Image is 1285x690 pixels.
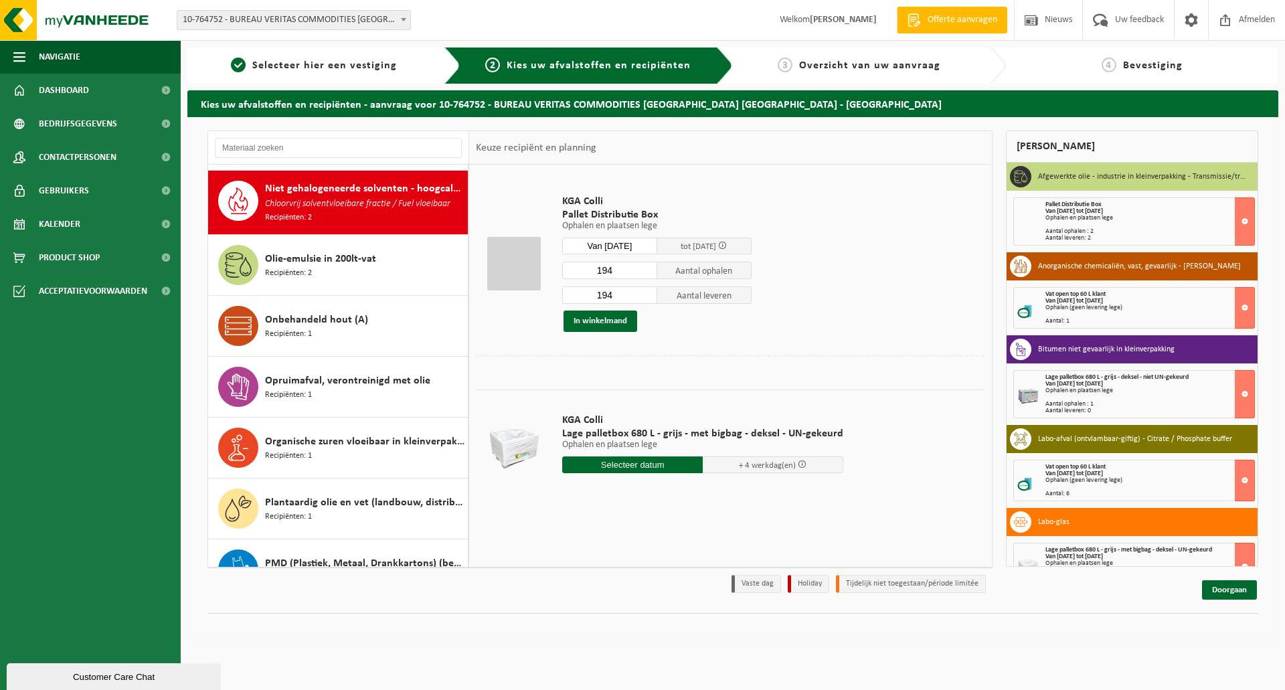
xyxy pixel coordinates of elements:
h3: Labo-glas [1038,511,1069,533]
div: Ophalen en plaatsen lege [1045,560,1255,567]
span: 4 [1102,58,1116,72]
strong: Van [DATE] tot [DATE] [1045,297,1103,305]
span: Kalender [39,207,80,241]
input: Selecteer datum [562,238,657,254]
div: Aantal leveren: 2 [1045,235,1255,242]
span: Pallet Distributie Box [1045,201,1102,208]
span: Lage palletbox 680 L - grijs - met bigbag - deksel - UN-gekeurd [1045,546,1212,553]
button: In winkelmand [564,311,637,332]
span: Navigatie [39,40,80,74]
span: Lage palletbox 680 L - grijs - deksel - niet UN-gekeurd [1045,373,1189,381]
strong: Van [DATE] tot [DATE] [1045,553,1103,560]
iframe: chat widget [7,661,224,690]
button: Plantaardig olie en vet (landbouw, distributie, voedingsambachten) Recipiënten: 1 [208,479,468,539]
a: 1Selecteer hier een vestiging [194,58,434,74]
div: Aantal ophalen : 2 [1045,228,1255,235]
span: Dashboard [39,74,89,107]
input: Selecteer datum [562,456,703,473]
span: PMD (Plastiek, Metaal, Drankkartons) (bedrijven) [265,555,464,572]
span: Vat open top 60 L klant [1045,463,1106,470]
div: Aantal: 1 [1045,318,1255,325]
span: Recipiënten: 1 [265,450,312,462]
div: Ophalen en plaatsen lege [1045,387,1255,394]
span: tot [DATE] [681,242,716,251]
span: Acceptatievoorwaarden [39,274,147,308]
span: Plantaardig olie en vet (landbouw, distributie, voedingsambachten) [265,495,464,511]
span: Olie-emulsie in 200lt-vat [265,251,376,267]
span: Recipiënten: 1 [265,328,312,341]
span: Bedrijfsgegevens [39,107,117,141]
input: Materiaal zoeken [215,138,462,158]
button: Niet gehalogeneerde solventen - hoogcalorisch in kleinverpakking Chloorvrij solventvloeibare frac... [208,171,468,235]
span: Overzicht van uw aanvraag [799,60,940,71]
span: 3 [778,58,792,72]
p: Ophalen en plaatsen lege [562,440,843,450]
span: Recipiënten: 2 [265,267,312,280]
span: Niet gehalogeneerde solventen - hoogcalorisch in kleinverpakking [265,181,464,197]
span: Recipiënten: 1 [265,511,312,523]
h3: Labo-afval (ontvlambaar-giftig) - Citrate / Phosphate buffer [1038,428,1232,450]
div: Aantal: 6 [1045,491,1255,497]
a: Offerte aanvragen [897,7,1007,33]
span: Bevestiging [1123,60,1183,71]
strong: Van [DATE] tot [DATE] [1045,470,1103,477]
span: Recipiënten: 1 [265,389,312,402]
div: Keuze recipiënt en planning [469,131,603,165]
span: Aantal ophalen [657,262,752,279]
h3: Bitumen niet gevaarlijk in kleinverpakking [1038,339,1175,360]
span: Kies uw afvalstoffen en recipiënten [507,60,691,71]
button: Olie-emulsie in 200lt-vat Recipiënten: 2 [208,235,468,296]
button: Organische zuren vloeibaar in kleinverpakking Recipiënten: 1 [208,418,468,479]
div: Ophalen en plaatsen lege [1045,215,1255,222]
span: Selecteer hier een vestiging [252,60,397,71]
span: Chloorvrij solventvloeibare fractie / Fuel vloeibaar [265,197,450,211]
span: Recipiënten: 2 [265,211,312,224]
span: + 4 werkdag(en) [739,461,796,470]
span: KGA Colli [562,414,843,427]
span: Pallet Distributie Box [562,208,752,222]
div: Aantal leveren: 0 [1045,408,1255,414]
li: Vaste dag [732,575,781,593]
li: Tijdelijk niet toegestaan/période limitée [836,575,986,593]
span: Aantal leveren [657,286,752,304]
div: Ophalen (geen levering lege) [1045,305,1255,311]
h3: Anorganische chemicaliën, vast, gevaarlijk - [PERSON_NAME] [1038,256,1241,277]
span: 10-764752 - BUREAU VERITAS COMMODITIES ANTWERP NV - ANTWERPEN [177,10,411,30]
span: Product Shop [39,241,100,274]
span: 1 [231,58,246,72]
button: Opruimafval, verontreinigd met olie Recipiënten: 1 [208,357,468,418]
div: [PERSON_NAME] [1006,131,1259,163]
strong: Van [DATE] tot [DATE] [1045,380,1103,387]
div: Aantal ophalen : 1 [1045,401,1255,408]
span: Organische zuren vloeibaar in kleinverpakking [265,434,464,450]
p: Ophalen en plaatsen lege [562,222,752,231]
span: Gebruikers [39,174,89,207]
li: Holiday [788,575,829,593]
span: 2 [485,58,500,72]
span: Opruimafval, verontreinigd met olie [265,373,430,389]
span: Lage palletbox 680 L - grijs - met bigbag - deksel - UN-gekeurd [562,427,843,440]
h2: Kies uw afvalstoffen en recipiënten - aanvraag voor 10-764752 - BUREAU VERITAS COMMODITIES [GEOGR... [187,90,1278,116]
span: KGA Colli [562,195,752,208]
span: 10-764752 - BUREAU VERITAS COMMODITIES ANTWERP NV - ANTWERPEN [177,11,410,29]
span: Contactpersonen [39,141,116,174]
h3: Afgewerkte olie - industrie in kleinverpakking - Transmissie/transformatorolie [1038,166,1248,187]
span: Vat open top 60 L klant [1045,290,1106,298]
span: Onbehandeld hout (A) [265,312,368,328]
strong: [PERSON_NAME] [810,15,877,25]
button: Onbehandeld hout (A) Recipiënten: 1 [208,296,468,357]
button: PMD (Plastiek, Metaal, Drankkartons) (bedrijven) [208,539,468,600]
span: Offerte aanvragen [924,13,1001,27]
strong: Van [DATE] tot [DATE] [1045,207,1103,215]
a: Doorgaan [1202,580,1257,600]
div: Ophalen (geen levering lege) [1045,477,1255,484]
